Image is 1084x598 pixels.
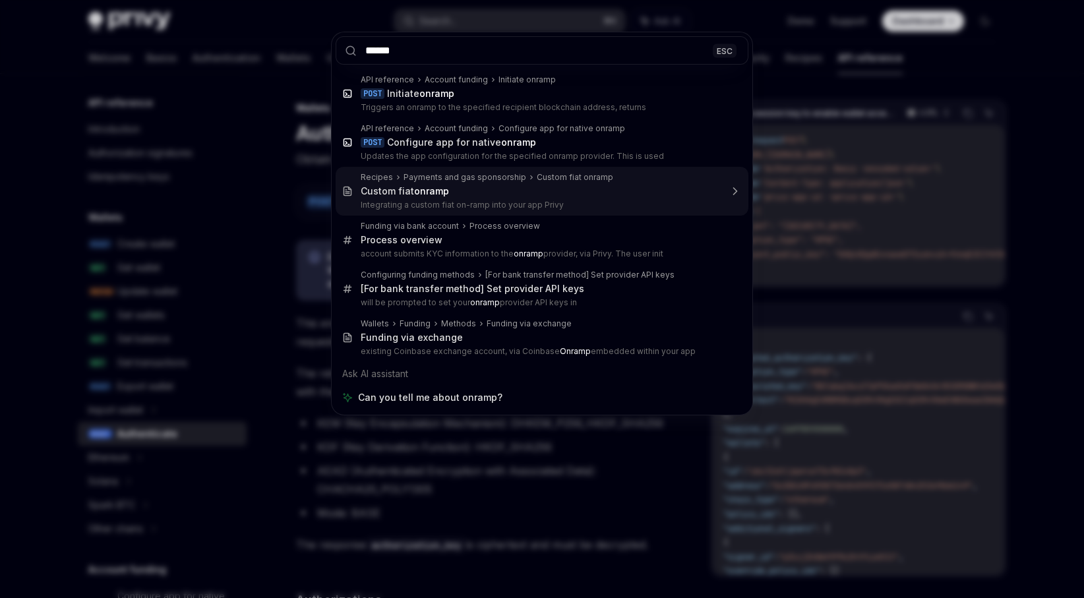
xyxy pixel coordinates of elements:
div: Account funding [425,75,488,85]
div: API reference [361,123,414,134]
b: onramp [470,297,500,307]
b: onramp [419,88,454,99]
div: Initiate onramp [498,75,556,85]
div: [For bank transfer method] Set provider API keys [485,270,675,280]
div: POST [361,137,384,148]
p: existing Coinbase exchange account, via Coinbase embedded within your app [361,346,721,357]
p: Integrating a custom fiat on-ramp into your app Privy [361,200,721,210]
div: API reference [361,75,414,85]
div: Funding via exchange [361,332,463,344]
div: Configure app for native onramp [498,123,625,134]
p: account submits KYC information to the provider, via Privy. The user init [361,249,721,259]
b: onramp [514,249,543,258]
div: POST [361,88,384,99]
div: Configuring funding methods [361,270,475,280]
div: Custom fiat [361,185,449,197]
div: Configure app for native [387,136,536,148]
div: Funding [400,318,431,329]
div: Initiate [387,88,454,100]
p: will be prompted to set your provider API keys in [361,297,721,308]
span: Can you tell me about onramp? [358,391,502,404]
div: ESC [713,44,737,57]
div: Account funding [425,123,488,134]
div: Process overview [361,234,442,246]
b: Onramp [560,346,591,356]
div: Ask AI assistant [336,362,748,386]
p: Triggers an onramp to the specified recipient blockchain address, returns [361,102,721,113]
b: onramp [501,136,536,148]
div: Methods [441,318,476,329]
div: Funding via exchange [487,318,572,329]
p: Updates the app configuration for the specified onramp provider. This is used [361,151,721,162]
div: Recipes [361,172,393,183]
div: [For bank transfer method] Set provider API keys [361,283,584,295]
div: Wallets [361,318,389,329]
div: Funding via bank account [361,221,459,231]
div: Custom fiat onramp [537,172,613,183]
div: Process overview [469,221,540,231]
div: Payments and gas sponsorship [404,172,526,183]
b: onramp [414,185,449,196]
